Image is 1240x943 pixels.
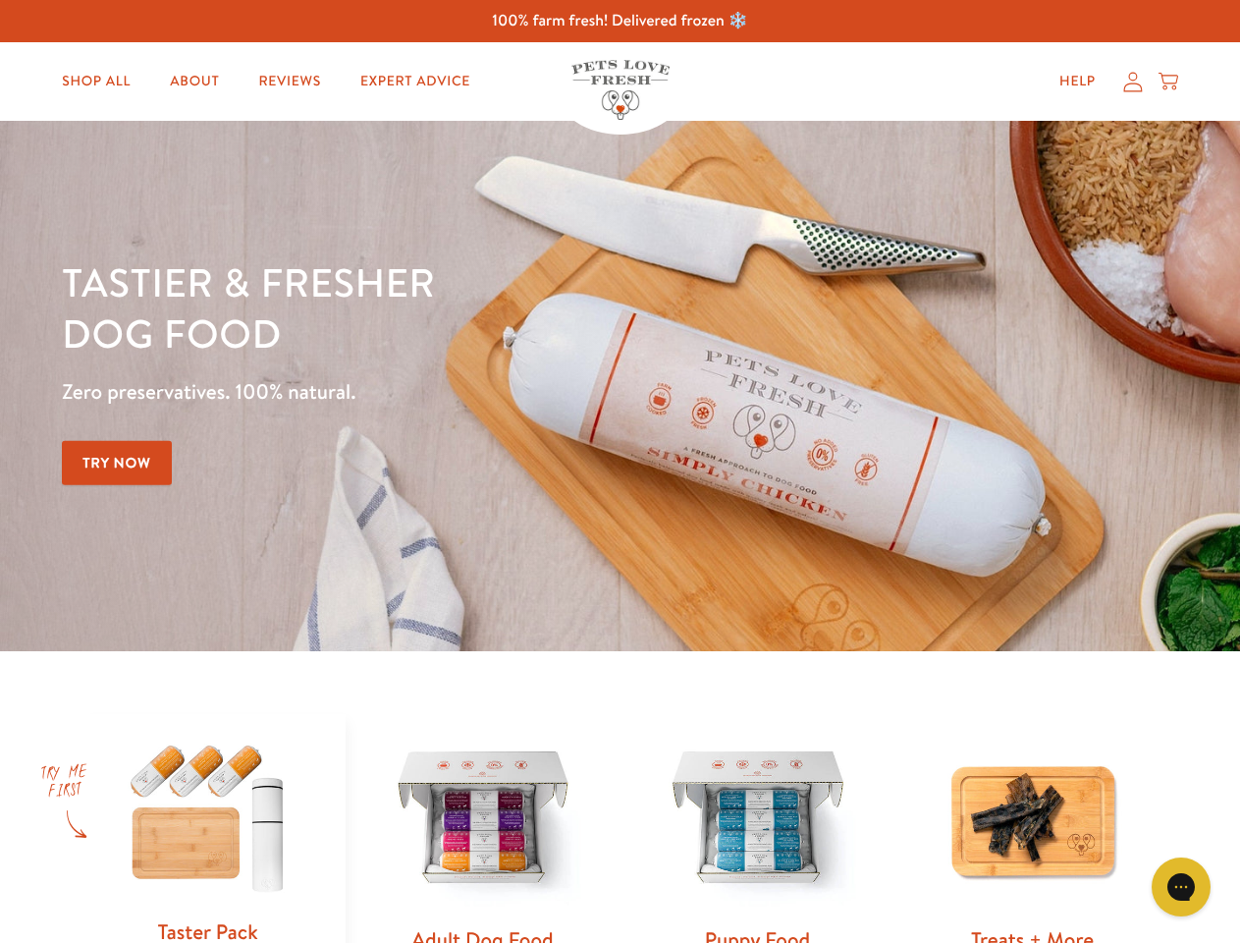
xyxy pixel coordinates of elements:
[46,62,146,101] a: Shop All
[345,62,486,101] a: Expert Advice
[62,374,806,410] p: Zero preservatives. 100% natural.
[1142,851,1220,923] iframe: Gorgias live chat messenger
[1044,62,1111,101] a: Help
[62,441,172,485] a: Try Now
[154,62,235,101] a: About
[62,256,806,359] h1: Tastier & fresher dog food
[243,62,336,101] a: Reviews
[571,60,670,120] img: Pets Love Fresh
